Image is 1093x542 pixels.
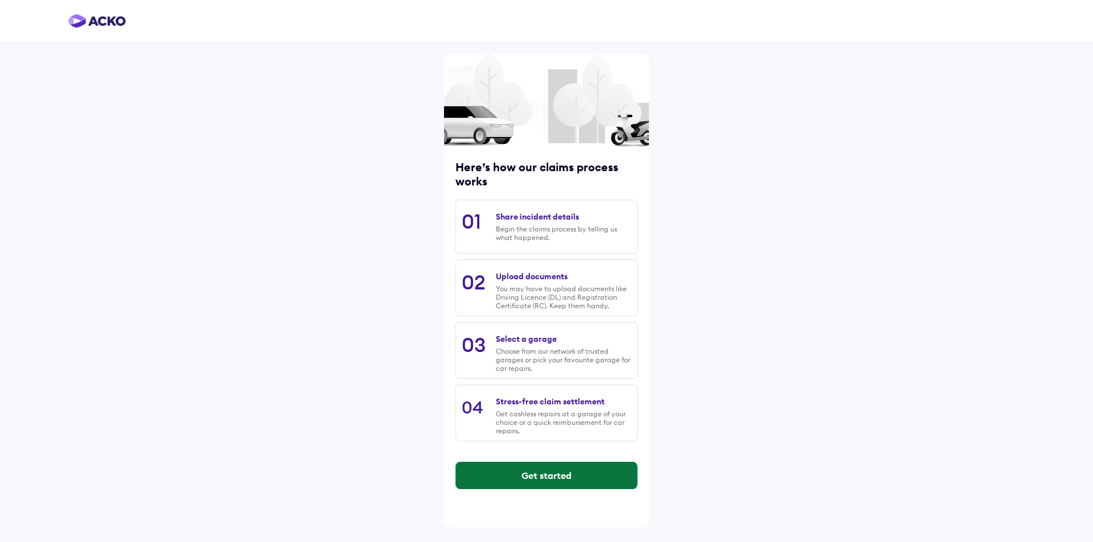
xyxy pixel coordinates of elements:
img: car and scooter [444,104,649,147]
div: 02 [462,270,486,295]
div: 04 [462,396,483,418]
div: Get cashless repairs at a garage of your choice or a quick reimbursement for car repairs. [496,409,631,435]
div: 03 [462,332,486,357]
div: 01 [462,209,481,234]
div: Stress-free claim settlement [496,396,605,407]
div: Begin the claims process by telling us what happened. [496,225,631,242]
div: Upload documents [496,271,568,282]
div: You may have to upload documents like Driving Licence (DL) and Registration Certificate (RC). Kee... [496,284,631,310]
div: Choose from our network of trusted garages or pick your favourite garage for car repairs. [496,347,631,373]
img: trees [444,19,649,178]
button: Get started [456,462,637,489]
img: horizontal-gradient.png [68,14,126,28]
div: Select a garage [496,334,557,344]
div: Share incident details [496,212,579,222]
